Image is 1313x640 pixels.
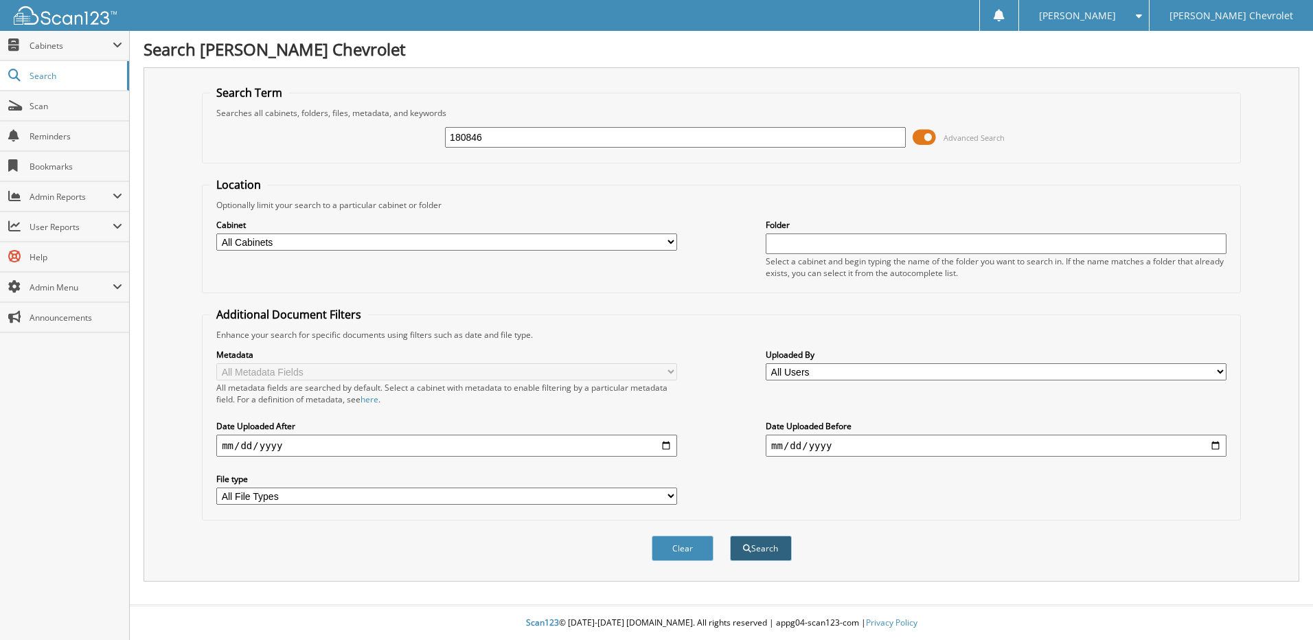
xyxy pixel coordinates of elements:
[216,473,677,485] label: File type
[216,420,677,432] label: Date Uploaded After
[30,221,113,233] span: User Reports
[209,329,1233,341] div: Enhance your search for specific documents using filters such as date and file type.
[209,307,368,322] legend: Additional Document Filters
[1039,12,1116,20] span: [PERSON_NAME]
[30,282,113,293] span: Admin Menu
[766,255,1226,279] div: Select a cabinet and begin typing the name of the folder you want to search in. If the name match...
[526,617,559,628] span: Scan123
[30,191,113,203] span: Admin Reports
[216,382,677,405] div: All metadata fields are searched by default. Select a cabinet with metadata to enable filtering b...
[216,219,677,231] label: Cabinet
[30,251,122,263] span: Help
[944,133,1005,143] span: Advanced Search
[652,536,713,561] button: Clear
[30,312,122,323] span: Announcements
[14,6,117,25] img: scan123-logo-white.svg
[30,70,120,82] span: Search
[1244,574,1313,640] iframe: Chat Widget
[209,107,1233,119] div: Searches all cabinets, folders, files, metadata, and keywords
[209,177,268,192] legend: Location
[130,606,1313,640] div: © [DATE]-[DATE] [DOMAIN_NAME]. All rights reserved | appg04-scan123-com |
[866,617,917,628] a: Privacy Policy
[30,100,122,112] span: Scan
[209,85,289,100] legend: Search Term
[730,536,792,561] button: Search
[766,219,1226,231] label: Folder
[144,38,1299,60] h1: Search [PERSON_NAME] Chevrolet
[30,130,122,142] span: Reminders
[766,420,1226,432] label: Date Uploaded Before
[30,161,122,172] span: Bookmarks
[1169,12,1293,20] span: [PERSON_NAME] Chevrolet
[216,435,677,457] input: start
[30,40,113,52] span: Cabinets
[209,199,1233,211] div: Optionally limit your search to a particular cabinet or folder
[216,349,677,361] label: Metadata
[766,349,1226,361] label: Uploaded By
[361,393,378,405] a: here
[766,435,1226,457] input: end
